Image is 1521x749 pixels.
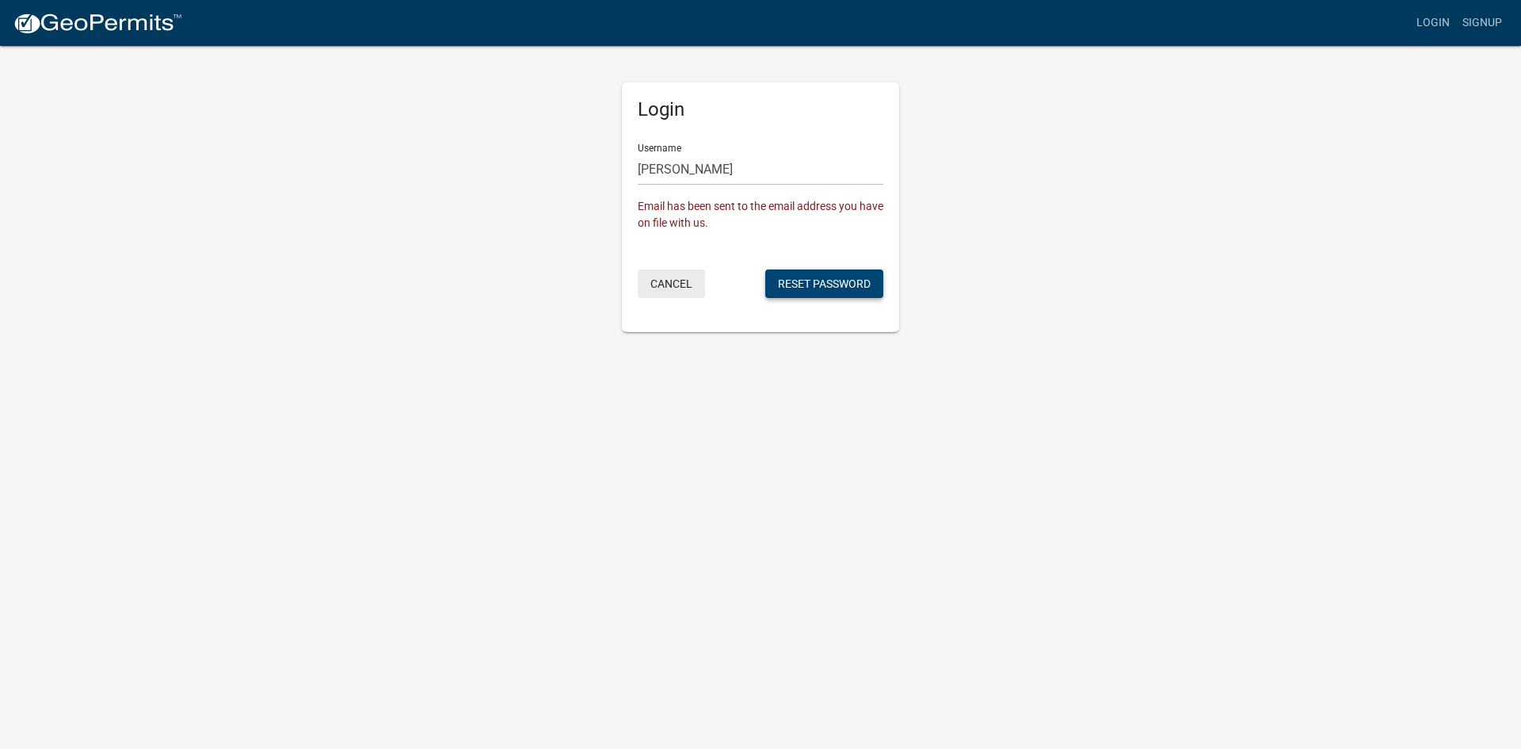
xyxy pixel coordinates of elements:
a: Login [1410,8,1456,38]
a: Signup [1456,8,1508,38]
button: Cancel [638,269,705,298]
div: Email has been sent to the email address you have on file with us. [638,198,883,231]
h5: Login [638,98,883,121]
button: Reset Password [765,269,883,298]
